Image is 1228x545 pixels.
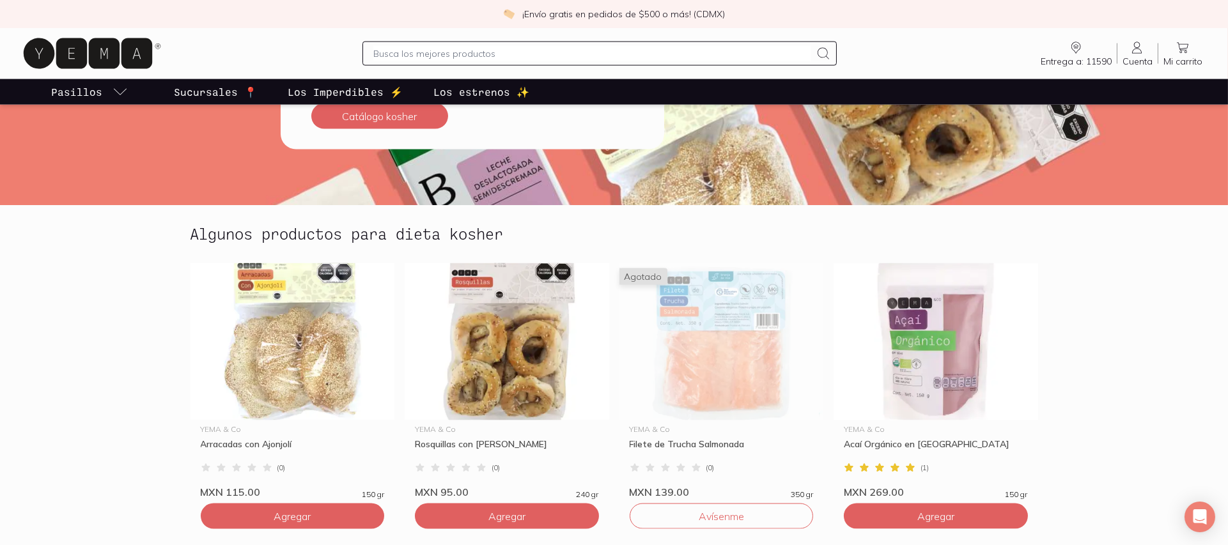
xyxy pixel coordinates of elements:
[917,510,954,523] span: Agregar
[174,84,257,100] p: Sucursales 📍
[311,104,448,129] button: Catálogo kosher
[630,438,814,461] div: Filete de Trucha Salmonada
[844,426,1028,433] div: YEMA & Co
[201,438,385,461] div: Arracadas con Ajonjolí
[415,426,599,433] div: YEMA & Co
[362,491,384,498] span: 150 gr
[630,486,690,498] span: MXN 139.00
[1158,40,1208,67] a: Mi carrito
[373,46,811,61] input: Busca los mejores productos
[844,486,904,498] span: MXN 269.00
[415,486,469,498] span: MXN 95.00
[274,510,311,523] span: Agregar
[488,510,525,523] span: Agregar
[1123,56,1153,67] span: Cuenta
[51,84,102,100] p: Pasillos
[577,491,599,498] span: 240 gr
[630,426,814,433] div: YEMA & Co
[1185,502,1215,532] div: Open Intercom Messenger
[49,79,130,105] a: pasillo-todos-link
[201,486,261,498] span: MXN 115.00
[433,84,529,100] p: Los estrenos ✨
[415,438,599,461] div: Rosquillas con [PERSON_NAME]
[171,79,260,105] a: Sucursales 📍
[405,263,609,498] a: Rosquillas con AnísYEMA & CoRosquillas con [PERSON_NAME](0)MXN 95.00240 gr
[431,79,532,105] a: Los estrenos ✨
[619,263,824,498] a: Filete de Trucha SalmonadaAgotadoYEMA & CoFilete de Trucha Salmonada(0)MXN 139.00350 gr
[921,464,929,472] span: ( 1 )
[503,8,515,20] img: check
[522,8,725,20] p: ¡Envío gratis en pedidos de $500 o más! (CDMX)
[285,79,405,105] a: Los Imperdibles ⚡️
[630,503,814,529] button: Avísenme
[201,426,385,433] div: YEMA & Co
[415,503,599,529] button: Agregar
[1041,56,1112,67] span: Entrega a: 11590
[201,503,385,529] button: Agregar
[1163,56,1202,67] span: Mi carrito
[791,491,813,498] span: 350 gr
[706,464,715,472] span: ( 0 )
[190,263,395,420] img: Arracadas con Ajonjolí
[1036,40,1117,67] a: Entrega a: 11590
[619,263,824,420] img: Filete de Trucha Salmonada
[277,464,286,472] span: ( 0 )
[834,263,1038,420] img: Acaí Orgánico en Polvo
[190,263,395,498] a: Arracadas con AjonjolíYEMA & CoArracadas con Ajonjolí(0)MXN 115.00150 gr
[1006,491,1028,498] span: 150 gr
[844,438,1028,461] div: Acaí Orgánico en [GEOGRAPHIC_DATA]
[288,84,403,100] p: Los Imperdibles ⚡️
[619,268,667,285] span: Agotado
[834,263,1038,498] a: Acaí Orgánico en PolvoYEMA & CoAcaí Orgánico en [GEOGRAPHIC_DATA](1)MXN 269.00150 gr
[1117,40,1158,67] a: Cuenta
[405,263,609,420] img: Rosquillas con Anís
[492,464,500,472] span: ( 0 )
[844,503,1028,529] button: Agregar
[190,226,504,242] h2: Algunos productos para dieta kosher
